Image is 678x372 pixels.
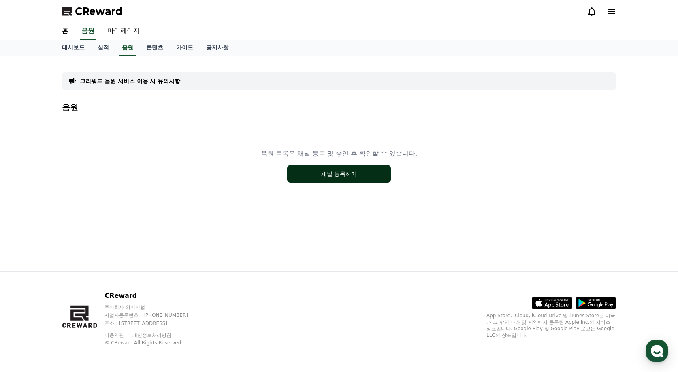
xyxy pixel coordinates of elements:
[75,5,123,18] span: CReward
[261,149,418,158] p: 음원 목록은 채널 등록 및 승인 후 확인할 수 있습니다.
[101,23,146,40] a: 마이페이지
[287,165,391,183] button: 채널 등록하기
[53,257,104,277] a: 대화
[104,312,203,319] p: 사업자등록번호 : [PHONE_NUMBER]
[104,304,203,310] p: 주식회사 와이피랩
[104,320,203,327] p: 주소 : [STREET_ADDRESS]
[104,340,203,346] p: © CReward All Rights Reserved.
[125,269,135,276] span: 설정
[119,40,136,56] a: 음원
[26,269,30,276] span: 홈
[104,291,203,301] p: CReward
[80,23,96,40] a: 음원
[140,40,170,56] a: 콘텐츠
[170,40,200,56] a: 가이드
[104,257,156,277] a: 설정
[91,40,115,56] a: 실적
[132,332,171,338] a: 개인정보처리방침
[486,312,616,338] p: App Store, iCloud, iCloud Drive 및 iTunes Store는 미국과 그 밖의 나라 및 지역에서 등록된 Apple Inc.의 서비스 상표입니다. Goo...
[200,40,235,56] a: 공지사항
[2,257,53,277] a: 홈
[55,40,91,56] a: 대시보드
[62,103,616,112] h4: 음원
[80,77,180,85] a: 크리워드 음원 서비스 이용 시 유의사항
[104,332,130,338] a: 이용약관
[55,23,75,40] a: 홈
[74,269,84,276] span: 대화
[62,5,123,18] a: CReward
